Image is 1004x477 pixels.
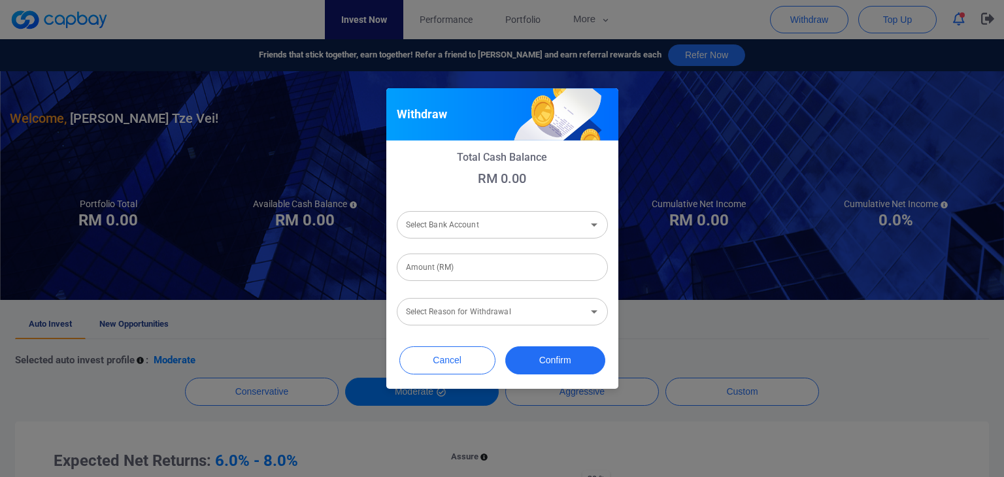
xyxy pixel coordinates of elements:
p: RM 0.00 [397,171,608,186]
button: Open [585,216,603,234]
button: Cancel [399,346,495,374]
p: Total Cash Balance [397,151,608,163]
h5: Withdraw [397,107,447,122]
button: Open [585,303,603,321]
button: Confirm [505,346,605,374]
